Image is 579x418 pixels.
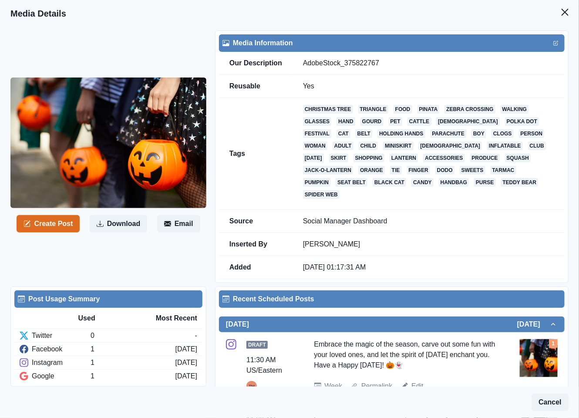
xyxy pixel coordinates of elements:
a: [DEMOGRAPHIC_DATA] [436,117,500,126]
a: glasses [303,117,331,126]
a: inflatable [487,142,523,150]
div: Facebook [20,344,91,354]
a: sweets [460,166,485,175]
div: Used [78,313,138,324]
a: adult [333,142,353,150]
td: Yes [293,75,565,98]
td: Tags [219,98,293,210]
td: AdobeStock_375822767 [293,52,565,75]
td: Source [219,210,293,233]
a: woman [303,142,327,150]
a: [DEMOGRAPHIC_DATA] [419,142,482,150]
a: produce [470,154,500,162]
a: spider web [303,190,340,199]
a: teddy bear [501,178,539,187]
a: seat belt [336,178,367,187]
a: shopping [353,154,384,162]
a: cat [337,129,350,138]
a: club [528,142,546,150]
a: pet [389,117,402,126]
a: festival [303,129,331,138]
button: Download [90,215,147,233]
span: Draft [246,341,268,349]
h2: [DATE] [226,320,249,328]
div: Most Recent [138,313,197,324]
a: polka dot [505,117,539,126]
h2: [DATE] [517,320,549,328]
a: triangle [358,105,388,114]
a: zebra crossing [444,105,495,114]
button: Close [556,3,574,21]
div: 1 [91,357,175,368]
a: pumpkin [303,178,330,187]
a: skirt [329,154,348,162]
div: [DATE] [175,371,197,381]
div: - [195,330,197,341]
a: purse [474,178,495,187]
div: Recent Scheduled Posts [222,294,561,304]
a: tie [390,166,402,175]
a: handbag [439,178,469,187]
a: christmas tree [303,105,353,114]
a: jack-o-lantern [303,166,353,175]
a: [DATE] [303,154,324,162]
div: Twitter [20,330,91,341]
button: Edit [551,38,561,48]
div: Google [20,371,91,381]
a: tarmac [491,166,516,175]
div: 1 [91,344,175,354]
a: lantern [390,154,418,162]
a: clogs [491,129,514,138]
td: Inserted By [219,233,293,256]
p: Social Manager Dashboard [303,217,554,226]
a: person [519,129,545,138]
a: cattle [407,117,431,126]
div: 11:30 AM US/Eastern [246,355,290,376]
td: [DATE] 01:17:31 AM [293,256,565,279]
a: Permalink [361,381,392,391]
a: boy [471,129,486,138]
button: [DATE][DATE] [219,317,565,332]
img: radg9y0wv8csed5cpla7 [520,339,558,377]
div: Embrace the magic of the season, carve out some fun with your loved ones, and let the spirit of [... [314,339,496,374]
a: walking [501,105,529,114]
a: accessories [423,154,465,162]
a: candy [411,178,434,187]
a: hand [337,117,355,126]
a: holding hands [377,129,425,138]
a: finger [407,166,430,175]
a: orange [358,166,385,175]
a: [PERSON_NAME] [303,240,360,248]
td: Added [219,256,293,279]
button: Create Post [17,215,80,233]
a: miniskirt [383,142,413,150]
a: gourd [360,117,384,126]
div: Tony Manalo [249,381,255,391]
div: Total Media Attached [549,339,558,348]
td: Reusable [219,75,293,98]
div: Post Usage Summary [18,294,199,304]
a: pinata [417,105,440,114]
a: food [394,105,412,114]
a: black cat [373,178,406,187]
img: radg9y0wv8csed5cpla7 [10,78,206,208]
div: [DATE] [175,344,197,354]
td: Our Description [219,52,293,75]
a: Week [325,381,343,391]
a: parachute [431,129,466,138]
div: 1 [91,371,175,381]
button: Email [157,215,200,233]
div: 0 [91,330,195,341]
a: child [359,142,378,150]
div: [DATE] [175,357,197,368]
a: Edit [411,381,424,391]
a: dodo [435,166,454,175]
div: Instagram [20,357,91,368]
div: Media Information [222,38,561,48]
a: squash [505,154,531,162]
a: belt [356,129,372,138]
button: Cancel [532,394,569,411]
